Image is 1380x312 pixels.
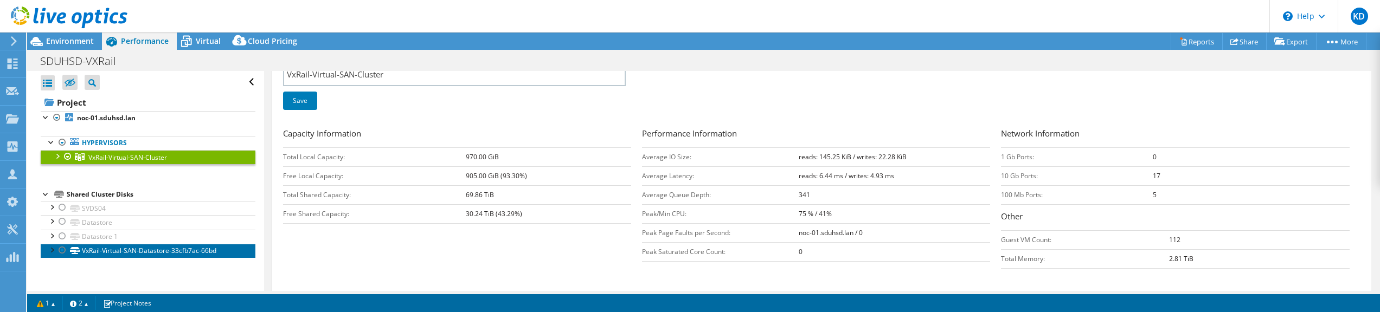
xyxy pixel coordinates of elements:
[41,111,255,125] a: noc-01.sduhsd.lan
[283,147,466,166] td: Total Local Capacity:
[283,185,466,204] td: Total Shared Capacity:
[642,147,799,166] td: Average IO Size:
[35,55,133,67] h1: SDUHSD-VXRail
[1153,190,1157,199] b: 5
[77,113,136,122] b: noc-01.sduhsd.lan
[642,242,799,261] td: Peak Saturated Core Count:
[642,127,990,142] h3: Performance Information
[1153,171,1160,180] b: 17
[642,166,799,185] td: Average Latency:
[642,223,799,242] td: Peak Page Faults per Second:
[95,296,159,310] a: Project Notes
[799,209,832,218] b: 75 % / 41%
[1171,33,1223,50] a: Reports
[88,153,167,162] span: VxRail-Virtual-SAN-Cluster
[642,204,799,223] td: Peak/Min CPU:
[1001,185,1152,204] td: 100 Mb Ports:
[41,201,255,215] a: SVDS04
[67,188,255,201] div: Shared Cluster Disks
[1001,166,1152,185] td: 10 Gb Ports:
[1001,230,1169,249] td: Guest VM Count:
[283,204,466,223] td: Free Shared Capacity:
[642,185,799,204] td: Average Queue Depth:
[1222,33,1267,50] a: Share
[799,247,803,256] b: 0
[46,36,94,46] span: Environment
[41,136,255,150] a: Hypervisors
[799,190,810,199] b: 341
[41,94,255,111] a: Project
[1001,210,1349,225] h3: Other
[1001,127,1349,142] h3: Network Information
[1316,33,1366,50] a: More
[1153,152,1157,161] b: 0
[466,190,494,199] b: 69.86 TiB
[1283,11,1293,21] svg: \n
[41,150,255,164] a: VxRail-Virtual-SAN-Cluster
[466,152,499,161] b: 970.00 GiB
[248,36,297,46] span: Cloud Pricing
[283,92,317,110] a: Save
[1169,235,1180,244] b: 112
[466,209,522,218] b: 30.24 TiB (43.29%)
[799,152,907,161] b: reads: 145.25 KiB / writes: 22.28 KiB
[41,230,255,244] a: Datastore 1
[41,244,255,258] a: VxRail-Virtual-SAN-Datastore-33cfb7ac-66bd
[283,166,466,185] td: Free Local Capacity:
[466,171,527,180] b: 905.00 GiB (93.30%)
[283,127,631,142] h3: Capacity Information
[196,36,221,46] span: Virtual
[62,296,96,310] a: 2
[799,228,863,237] b: noc-01.sduhsd.lan / 0
[1169,254,1193,263] b: 2.81 TiB
[1001,147,1152,166] td: 1 Gb Ports:
[121,36,169,46] span: Performance
[1001,249,1169,268] td: Total Memory:
[29,296,63,310] a: 1
[1351,8,1368,25] span: KD
[41,215,255,229] a: Datastore
[799,171,894,180] b: reads: 6.44 ms / writes: 4.93 ms
[1266,33,1317,50] a: Export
